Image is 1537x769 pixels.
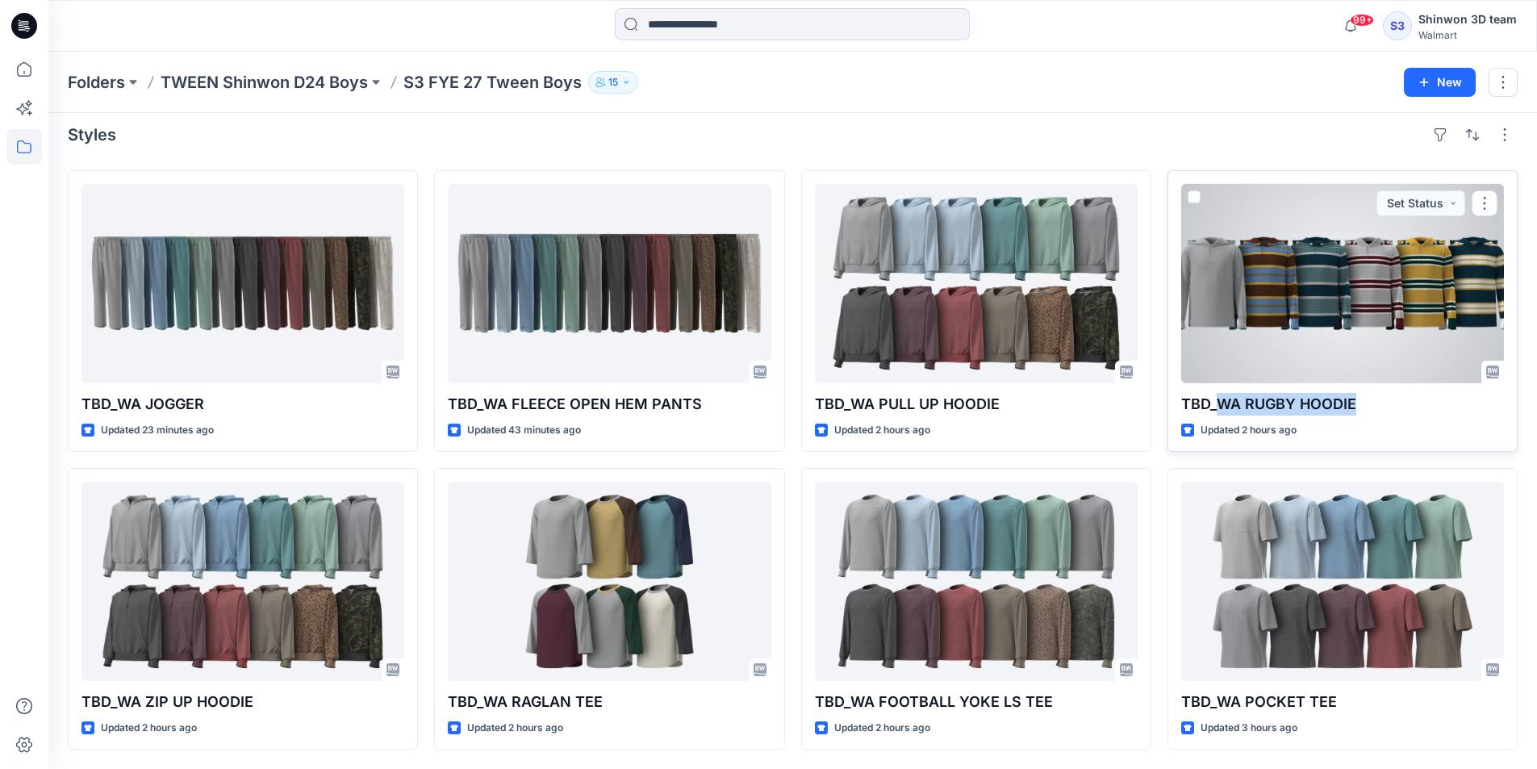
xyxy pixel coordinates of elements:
div: S3 [1383,11,1412,40]
div: Walmart [1418,29,1517,41]
a: TBD_WA RUGBY HOODIE [1181,184,1504,383]
p: TBD_WA FLEECE OPEN HEM PANTS [448,393,771,416]
a: TBD_WA RAGLAN TEE [448,482,771,681]
span: 99+ [1350,14,1374,27]
p: Updated 2 hours ago [1201,422,1297,439]
a: TBD_WA PULL UP HOODIE [815,184,1138,383]
a: TWEEN Shinwon D24 Boys [161,71,368,94]
p: TBD_WA PULL UP HOODIE [815,393,1138,416]
p: 15 [608,73,618,91]
p: TBD_WA JOGGER [81,393,404,416]
h4: Styles [68,125,116,144]
a: TBD_WA ZIP UP HOODIE [81,482,404,681]
p: TBD_WA FOOTBALL YOKE LS TEE [815,691,1138,713]
a: Folders [68,71,125,94]
div: Shinwon 3D team [1418,10,1517,29]
button: 15 [588,71,638,94]
p: Updated 3 hours ago [1201,720,1297,737]
a: TBD_WA POCKET TEE [1181,482,1504,681]
p: TBD_WA RAGLAN TEE [448,691,771,713]
p: Updated 23 minutes ago [101,422,214,439]
p: TBD_WA ZIP UP HOODIE [81,691,404,713]
button: New [1404,68,1476,97]
p: Updated 43 minutes ago [467,422,581,439]
a: TBD_WA JOGGER [81,184,404,383]
p: Updated 2 hours ago [834,422,930,439]
p: Updated 2 hours ago [101,720,197,737]
a: TBD_WA FOOTBALL YOKE LS TEE [815,482,1138,681]
p: TBD_WA RUGBY HOODIE [1181,393,1504,416]
p: Updated 2 hours ago [834,720,930,737]
p: S3 FYE 27 Tween Boys [403,71,582,94]
p: Updated 2 hours ago [467,720,563,737]
a: TBD_WA FLEECE OPEN HEM PANTS [448,184,771,383]
p: TBD_WA POCKET TEE [1181,691,1504,713]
